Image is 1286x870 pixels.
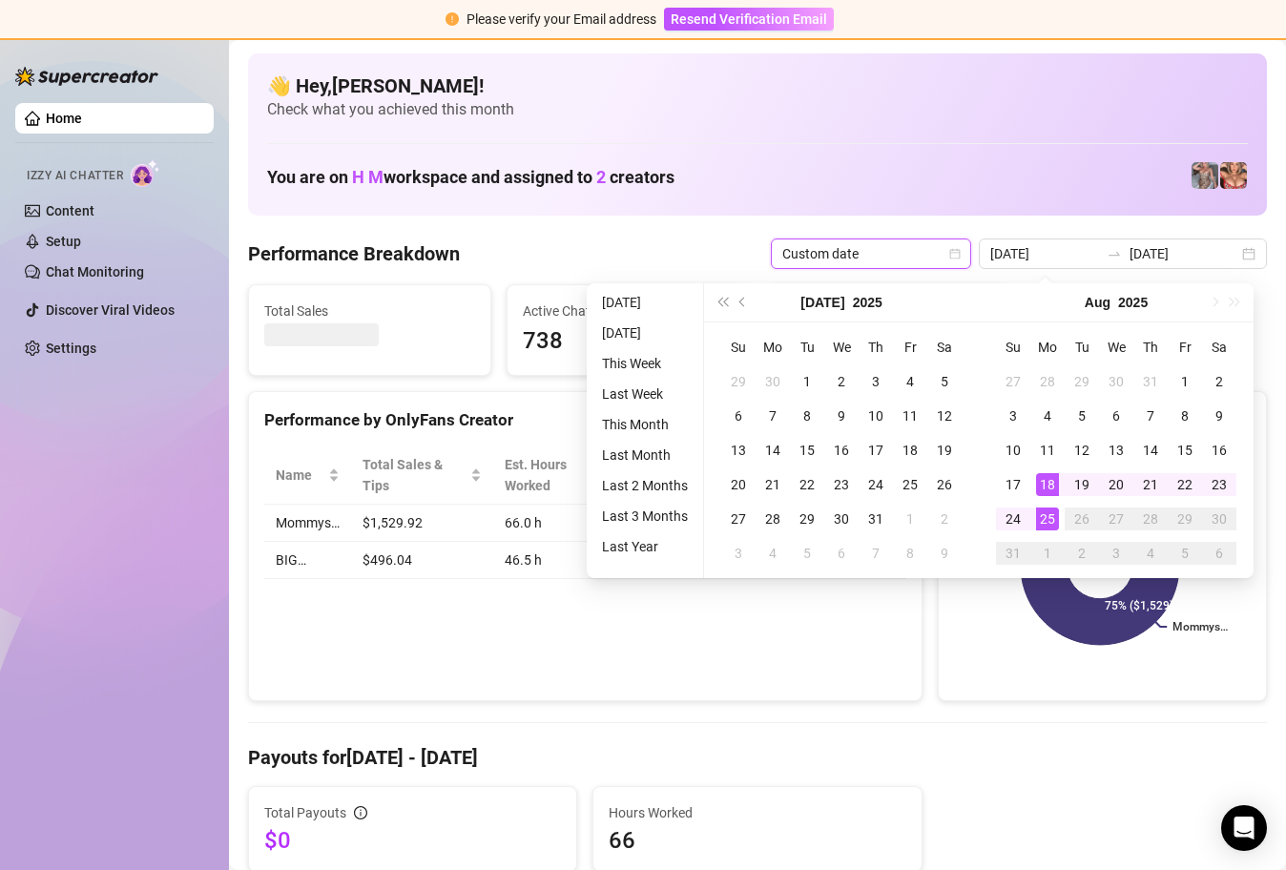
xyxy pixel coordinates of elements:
[1099,399,1133,433] td: 2025-08-06
[671,11,827,27] span: Resend Verification Email
[824,536,859,570] td: 2025-08-06
[756,364,790,399] td: 2025-06-30
[859,399,893,433] td: 2025-07-10
[1070,507,1093,530] div: 26
[1208,542,1231,565] div: 6
[1030,433,1065,467] td: 2025-08-11
[859,364,893,399] td: 2025-07-03
[1168,536,1202,570] td: 2025-09-05
[1070,404,1093,427] div: 5
[756,433,790,467] td: 2025-07-14
[933,473,956,496] div: 26
[761,473,784,496] div: 21
[796,404,819,427] div: 8
[859,502,893,536] td: 2025-07-31
[1105,507,1128,530] div: 27
[933,370,956,393] div: 5
[796,507,819,530] div: 29
[933,404,956,427] div: 12
[893,536,927,570] td: 2025-08-08
[899,370,922,393] div: 4
[830,542,853,565] div: 6
[1099,467,1133,502] td: 2025-08-20
[46,341,96,356] a: Settings
[267,167,674,188] h1: You are on workspace and assigned to creators
[899,439,922,462] div: 18
[824,399,859,433] td: 2025-07-09
[131,159,160,187] img: AI Chatter
[859,467,893,502] td: 2025-07-24
[46,302,175,318] a: Discover Viral Videos
[1202,330,1236,364] th: Sa
[933,507,956,530] div: 2
[1099,536,1133,570] td: 2025-09-03
[1065,330,1099,364] th: Tu
[1139,542,1162,565] div: 4
[264,407,906,433] div: Performance by OnlyFans Creator
[594,383,695,405] li: Last Week
[1099,330,1133,364] th: We
[1105,439,1128,462] div: 13
[721,364,756,399] td: 2025-06-29
[1168,502,1202,536] td: 2025-08-29
[727,542,750,565] div: 3
[276,465,324,486] span: Name
[352,167,384,187] span: H M
[267,72,1248,99] h4: 👋 Hey, [PERSON_NAME] !
[1202,467,1236,502] td: 2025-08-23
[864,404,887,427] div: 10
[493,505,636,542] td: 66.0 h
[1099,364,1133,399] td: 2025-07-30
[830,370,853,393] div: 2
[1036,507,1059,530] div: 25
[899,542,922,565] div: 8
[830,404,853,427] div: 9
[1220,162,1247,189] img: pennylondon
[727,473,750,496] div: 20
[824,433,859,467] td: 2025-07-16
[1173,370,1196,393] div: 1
[1070,439,1093,462] div: 12
[864,439,887,462] div: 17
[824,364,859,399] td: 2025-07-02
[721,502,756,536] td: 2025-07-27
[949,248,961,259] span: calendar
[1173,542,1196,565] div: 5
[761,370,784,393] div: 30
[446,12,459,26] span: exclamation-circle
[594,474,695,497] li: Last 2 Months
[1036,404,1059,427] div: 4
[782,239,960,268] span: Custom date
[264,825,561,856] span: $0
[996,399,1030,433] td: 2025-08-03
[893,399,927,433] td: 2025-07-11
[996,536,1030,570] td: 2025-08-31
[1030,364,1065,399] td: 2025-07-28
[756,536,790,570] td: 2025-08-04
[1099,433,1133,467] td: 2025-08-13
[859,536,893,570] td: 2025-08-07
[721,467,756,502] td: 2025-07-20
[1070,370,1093,393] div: 29
[721,536,756,570] td: 2025-08-03
[893,502,927,536] td: 2025-08-01
[712,283,733,321] button: Last year (Control + left)
[594,352,695,375] li: This Week
[927,433,962,467] td: 2025-07-19
[996,330,1030,364] th: Su
[859,433,893,467] td: 2025-07-17
[1139,507,1162,530] div: 28
[1202,502,1236,536] td: 2025-08-30
[933,439,956,462] div: 19
[1208,404,1231,427] div: 9
[1139,370,1162,393] div: 31
[1036,473,1059,496] div: 18
[1065,433,1099,467] td: 2025-08-12
[864,542,887,565] div: 7
[1002,439,1025,462] div: 10
[1036,439,1059,462] div: 11
[1173,439,1196,462] div: 15
[1208,439,1231,462] div: 16
[264,505,351,542] td: Mommys…
[996,502,1030,536] td: 2025-08-24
